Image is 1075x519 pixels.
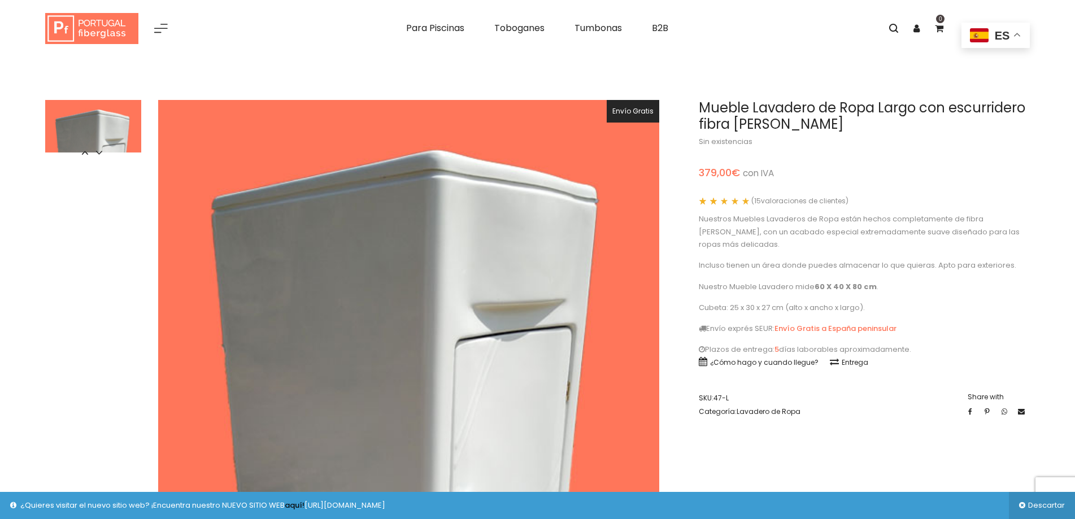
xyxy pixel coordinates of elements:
[699,344,774,355] a: Plazos de entrega:
[699,259,1030,272] p: Incluso tienen un área donde puedes almacenar lo que quieras. Apto para exteriores.
[699,197,750,206] span: Valorado con de 5 en base a valoraciones de clientes
[815,281,877,292] strong: 60 X 40 X 80 cm
[699,100,1030,133] h1: Mueble Lavadero de Ropa Largo con escurridero fibra [PERSON_NAME]
[995,29,1010,42] span: es
[928,17,950,40] a: 0
[737,407,800,416] a: Lavadero de Ropa
[566,17,630,40] a: Tumbonas
[968,391,1030,403] label: Share with
[699,391,800,405] span: SKU:
[45,100,141,220] img: 8-Mueble-Lavadero-de-Ropa-Extralargo-con-escurridero-fibra-de-vidrio-tanque-pil%C3%B3n-con-pila-l...
[699,213,1030,251] p: Nuestros Muebles Lavaderos de Ropa están hechos completamente de fibra [PERSON_NAME], con un acab...
[486,17,553,40] a: Toboganes
[732,165,740,180] span: €
[1009,492,1075,519] a: Descartar
[713,393,729,403] span: 47-L
[751,197,848,205] a: (15valoraciones de clientes)
[575,21,622,34] span: Tumbonas
[406,21,464,34] span: Para Piscinas
[774,323,896,334] a: Envío Gratis a España peninsular
[779,344,911,355] a: días laborables aproximadamente.
[652,21,668,34] span: B2B
[743,167,774,179] small: con IVA
[699,136,1030,148] p: Sin existencias
[45,13,138,45] img: Portugal fiberglass ES
[699,323,774,334] a: Envío exprés SEUR:
[612,106,654,116] span: Envío Gratis
[830,357,868,367] a: Entrega
[699,165,740,180] bdi: 379,00
[398,17,473,40] a: Para Piscinas
[643,17,677,40] a: B2B
[494,21,545,34] span: Toboganes
[699,197,750,205] div: Valorado con 5.00 de 5
[754,196,761,206] span: 15
[699,281,1030,293] p: Nuestro Mueble Lavadero mide .
[699,405,800,418] span: Categoría:
[774,344,779,355] a: 5
[936,15,945,23] span: 0
[699,357,819,367] a: ¿Cómo hago y cuando llegue?
[970,28,989,42] img: es
[699,197,720,206] span: 15
[285,500,304,511] a: aquí!
[699,302,1030,314] p: Cubeta: 25 x 30 x 27 cm (alto x ancho x largo).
